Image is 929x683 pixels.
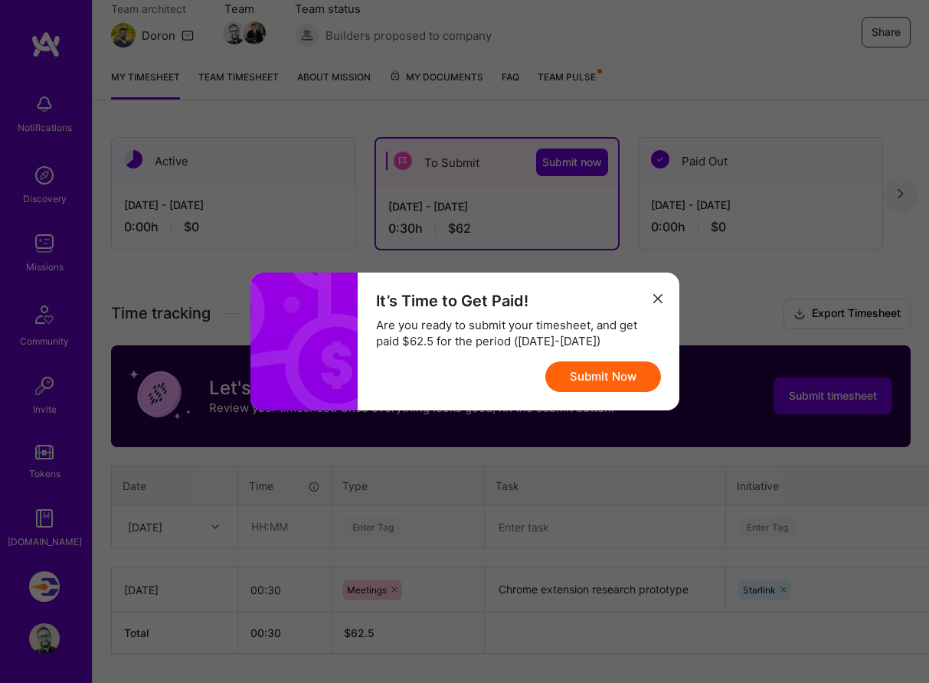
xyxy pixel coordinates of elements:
div: modal [250,273,679,410]
i: icon Money [243,261,392,410]
div: Are you ready to submit your timesheet, and get paid $62.5 for the period ([DATE]-[DATE]) [376,317,661,349]
div: It’s Time to Get Paid! [376,291,661,311]
i: icon Close [653,294,662,303]
button: Submit Now [545,361,661,392]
